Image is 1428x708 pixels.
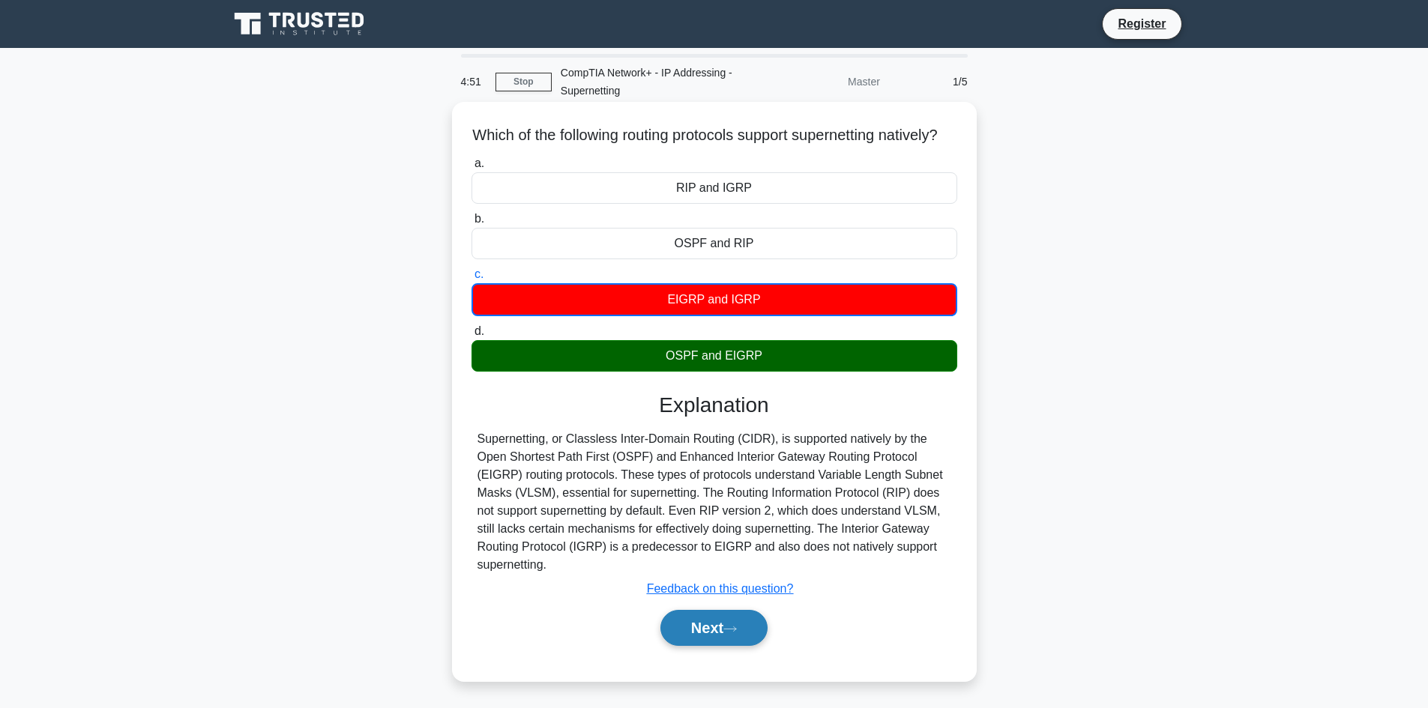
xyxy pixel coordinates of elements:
[472,340,957,372] div: OSPF and EIGRP
[660,610,768,646] button: Next
[889,67,977,97] div: 1/5
[470,126,959,145] h5: Which of the following routing protocols support supernetting natively?
[475,157,484,169] span: a.
[477,430,951,574] div: Supernetting, or Classless Inter-Domain Routing (CIDR), is supported natively by the Open Shortes...
[647,582,794,595] a: Feedback on this question?
[475,267,483,280] span: c.
[472,228,957,259] div: OSPF and RIP
[480,393,948,418] h3: Explanation
[472,172,957,204] div: RIP and IGRP
[495,73,552,91] a: Stop
[472,283,957,316] div: EIGRP and IGRP
[552,58,758,106] div: CompTIA Network+ - IP Addressing - Supernetting
[452,67,495,97] div: 4:51
[475,324,484,337] span: d.
[1109,14,1175,33] a: Register
[758,67,889,97] div: Master
[475,212,484,225] span: b.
